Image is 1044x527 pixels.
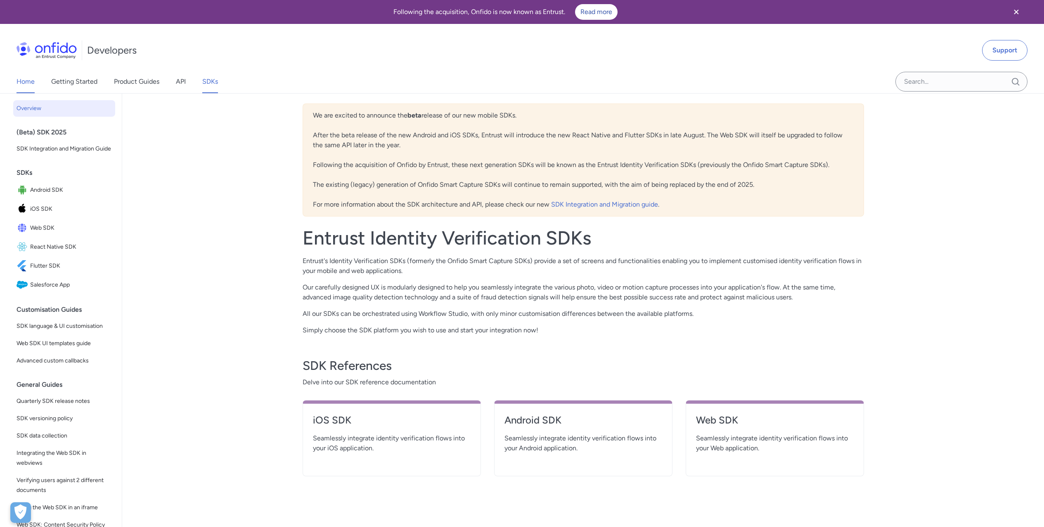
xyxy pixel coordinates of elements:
[303,358,864,374] h3: SDK References
[303,256,864,276] p: Entrust's Identity Verification SDKs (formerly the Onfido Smart Capture SDKs) provide a set of sc...
[13,181,115,199] a: IconAndroid SDKAndroid SDK
[13,428,115,444] a: SDK data collection
[13,410,115,427] a: SDK versioning policy
[13,499,115,516] a: Using the Web SDK in an iframe
[313,414,471,433] a: iOS SDK
[303,226,864,249] h1: Entrust Identity Verification SDKs
[696,414,854,427] h4: Web SDK
[575,4,618,20] a: Read more
[13,219,115,237] a: IconWeb SDKWeb SDK
[13,257,115,275] a: IconFlutter SDKFlutter SDK
[51,70,97,93] a: Getting Started
[13,335,115,352] a: Web SDK UI templates guide
[17,396,112,406] span: Quarterly SDK release notes
[17,301,118,318] div: Customisation Guides
[10,502,31,523] div: Cookie Preferences
[114,70,159,93] a: Product Guides
[13,353,115,369] a: Advanced custom callbacks
[13,141,115,157] a: SDK Integration and Migration Guide
[17,431,112,441] span: SDK data collection
[87,44,137,57] h1: Developers
[10,502,31,523] button: Open Preferences
[303,377,864,387] span: Delve into our SDK reference documentation
[17,279,30,291] img: IconSalesforce App
[30,184,112,196] span: Android SDK
[696,433,854,453] span: Seamlessly integrate identity verification flows into your Web application.
[17,124,118,141] div: (Beta) SDK 2025
[17,42,77,59] img: Onfido Logo
[17,339,112,348] span: Web SDK UI templates guide
[13,445,115,471] a: Integrating the Web SDK in webviews
[551,200,658,208] a: SDK Integration and Migration guide
[17,376,118,393] div: General Guides
[13,238,115,256] a: IconReact Native SDKReact Native SDK
[30,241,112,253] span: React Native SDK
[504,414,662,427] h4: Android SDK
[303,325,864,335] p: Simply choose the SDK platform you wish to use and start your integration now!
[17,241,30,253] img: IconReact Native SDK
[17,260,30,272] img: IconFlutter SDK
[313,433,471,453] span: Seamlessly integrate identity verification flows into your iOS application.
[1011,7,1021,17] svg: Close banner
[17,414,112,423] span: SDK versioning policy
[13,393,115,409] a: Quarterly SDK release notes
[17,184,30,196] img: IconAndroid SDK
[17,222,30,234] img: IconWeb SDK
[30,260,112,272] span: Flutter SDK
[17,475,112,495] span: Verifying users against 2 different documents
[202,70,218,93] a: SDKs
[17,165,118,181] div: SDKs
[176,70,186,93] a: API
[313,414,471,427] h4: iOS SDK
[13,100,115,117] a: Overview
[982,40,1027,61] a: Support
[13,472,115,499] a: Verifying users against 2 different documents
[13,318,115,334] a: SDK language & UI customisation
[696,414,854,433] a: Web SDK
[10,4,1001,20] div: Following the acquisition, Onfido is now known as Entrust.
[30,203,112,215] span: iOS SDK
[17,70,35,93] a: Home
[13,200,115,218] a: IconiOS SDKiOS SDK
[1001,2,1032,22] button: Close banner
[17,356,112,366] span: Advanced custom callbacks
[30,279,112,291] span: Salesforce App
[30,222,112,234] span: Web SDK
[17,203,30,215] img: IconiOS SDK
[303,309,864,319] p: All our SDKs can be orchestrated using Workflow Studio, with only minor customisation differences...
[17,503,112,513] span: Using the Web SDK in an iframe
[407,111,421,119] b: beta
[303,104,864,216] div: We are excited to announce the release of our new mobile SDKs. After the beta release of the new ...
[895,72,1027,92] input: Onfido search input field
[17,448,112,468] span: Integrating the Web SDK in webviews
[17,144,112,154] span: SDK Integration and Migration Guide
[504,433,662,453] span: Seamlessly integrate identity verification flows into your Android application.
[303,282,864,302] p: Our carefully designed UX is modularly designed to help you seamlessly integrate the various phot...
[17,321,112,331] span: SDK language & UI customisation
[504,414,662,433] a: Android SDK
[13,276,115,294] a: IconSalesforce AppSalesforce App
[17,104,112,113] span: Overview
